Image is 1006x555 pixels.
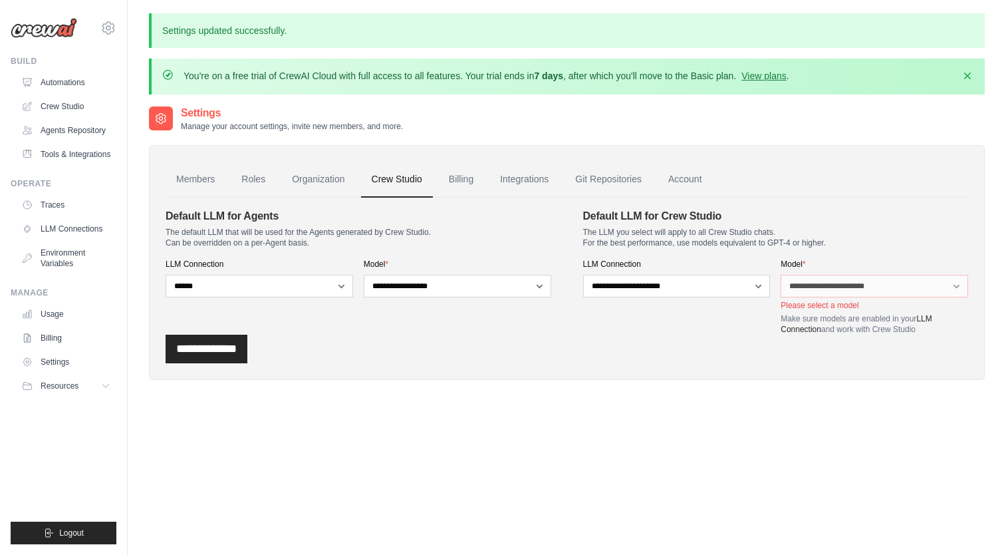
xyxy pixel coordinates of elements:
[741,71,786,81] a: View plans
[361,162,433,198] a: Crew Studio
[16,144,116,165] a: Tools & Integrations
[166,227,551,248] p: The default LLM that will be used for the Agents generated by Crew Studio. Can be overridden on a...
[438,162,484,198] a: Billing
[181,121,403,132] p: Manage your account settings, invite new members, and more.
[231,162,276,198] a: Roles
[16,351,116,373] a: Settings
[16,96,116,117] a: Crew Studio
[11,287,116,298] div: Manage
[583,259,771,270] label: LLM Connection
[565,162,652,198] a: Git Repositories
[59,528,84,538] span: Logout
[16,72,116,93] a: Automations
[16,375,116,397] button: Resources
[149,13,985,48] p: Settings updated successfully.
[166,259,353,270] label: LLM Connection
[181,105,403,121] h2: Settings
[11,178,116,189] div: Operate
[534,71,563,81] strong: 7 days
[658,162,713,198] a: Account
[41,381,78,391] span: Resources
[166,208,551,224] h4: Default LLM for Agents
[489,162,559,198] a: Integrations
[166,162,225,198] a: Members
[781,259,968,270] label: Model
[184,69,789,83] p: You're on a free trial of CrewAI Cloud with full access to all features. Your trial ends in , aft...
[11,18,77,38] img: Logo
[281,162,355,198] a: Organization
[781,313,968,335] p: Make sure models are enabled in your and work with Crew Studio
[583,227,969,248] p: The LLM you select will apply to all Crew Studio chats. For the best performance, use models equi...
[16,120,116,141] a: Agents Repository
[583,208,969,224] h4: Default LLM for Crew Studio
[16,303,116,325] a: Usage
[16,242,116,274] a: Environment Variables
[781,314,932,334] a: LLM Connection
[16,218,116,240] a: LLM Connections
[16,327,116,349] a: Billing
[11,522,116,544] button: Logout
[11,56,116,67] div: Build
[781,300,968,311] p: Please select a model
[16,194,116,216] a: Traces
[364,259,551,270] label: Model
